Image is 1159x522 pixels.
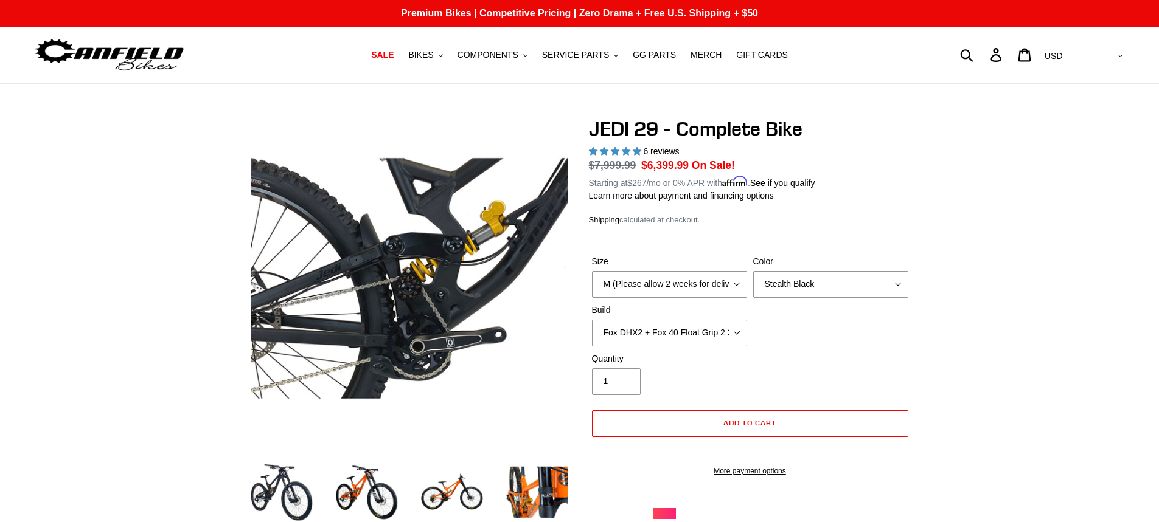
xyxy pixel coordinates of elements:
[589,117,911,140] h1: JEDI 29 - Complete Bike
[691,50,722,60] span: MERCH
[589,215,620,225] a: Shipping
[627,178,646,188] span: $267
[750,178,815,188] a: See if you qualify - Learn more about Affirm Financing (opens in modal)
[736,50,788,60] span: GIFT CARDS
[592,410,908,437] button: Add to cart
[730,47,794,63] a: GIFT CARDS
[592,255,747,268] label: Size
[402,47,448,63] button: BIKES
[371,50,394,60] span: SALE
[722,176,748,187] span: Affirm
[723,418,776,427] span: Add to cart
[365,47,400,63] a: SALE
[589,159,636,171] s: $7,999.99
[627,47,682,63] a: GG PARTS
[633,50,676,60] span: GG PARTS
[589,191,774,201] a: Learn more about payment and financing options
[458,50,518,60] span: COMPONENTS
[592,352,747,365] label: Quantity
[589,174,815,190] p: Starting at /mo or 0% APR with .
[592,304,747,317] label: Build
[967,41,998,68] input: Search
[542,50,609,60] span: SERVICE PARTS
[592,465,908,476] a: More payment options
[641,159,689,171] span: $6,399.99
[692,157,735,173] span: On Sale!
[643,146,679,156] span: 6 reviews
[451,47,534,63] button: COMPONENTS
[408,50,433,60] span: BIKES
[753,255,908,268] label: Color
[589,146,644,156] span: 5.00 stars
[684,47,728,63] a: MERCH
[536,47,624,63] button: SERVICE PARTS
[33,36,186,74] img: Canfield Bikes
[589,214,911,226] div: calculated at checkout.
